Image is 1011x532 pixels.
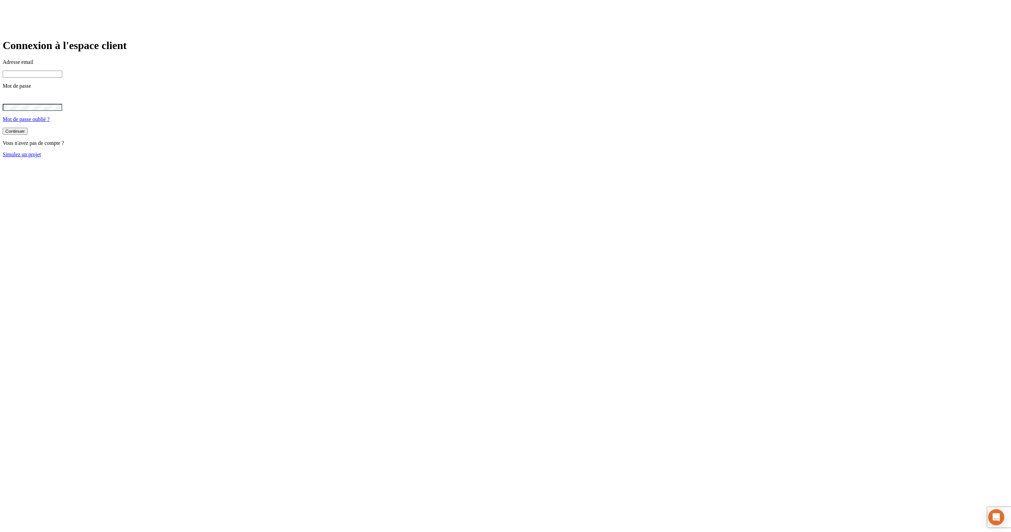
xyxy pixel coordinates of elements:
button: Continuer [3,128,28,135]
p: Mot de passe [3,83,1008,89]
p: Adresse email [3,59,1008,65]
a: Mot de passe oublié ? [3,116,50,122]
div: Open Intercom Messenger [988,509,1004,525]
h1: Connexion à l'espace client [3,39,1008,52]
p: Vous n'avez pas de compte ? [3,140,1008,146]
a: Simulez un projet [3,152,41,157]
div: Continuer [5,129,25,134]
